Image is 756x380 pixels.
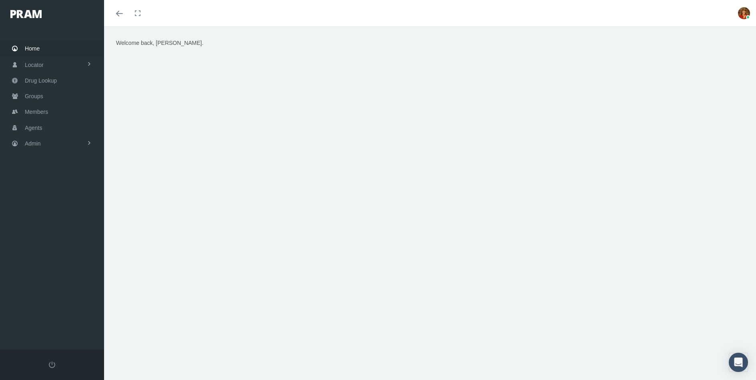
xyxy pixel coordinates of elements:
[25,89,43,104] span: Groups
[10,10,42,18] img: PRAM_20_x_78.png
[25,57,44,73] span: Locator
[25,104,48,119] span: Members
[738,7,750,19] img: S_Profile_Picture_5386.jpg
[25,41,40,56] span: Home
[25,136,41,151] span: Admin
[25,120,42,135] span: Agents
[729,353,748,372] div: Open Intercom Messenger
[116,40,203,46] span: Welcome back, [PERSON_NAME].
[25,73,57,88] span: Drug Lookup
